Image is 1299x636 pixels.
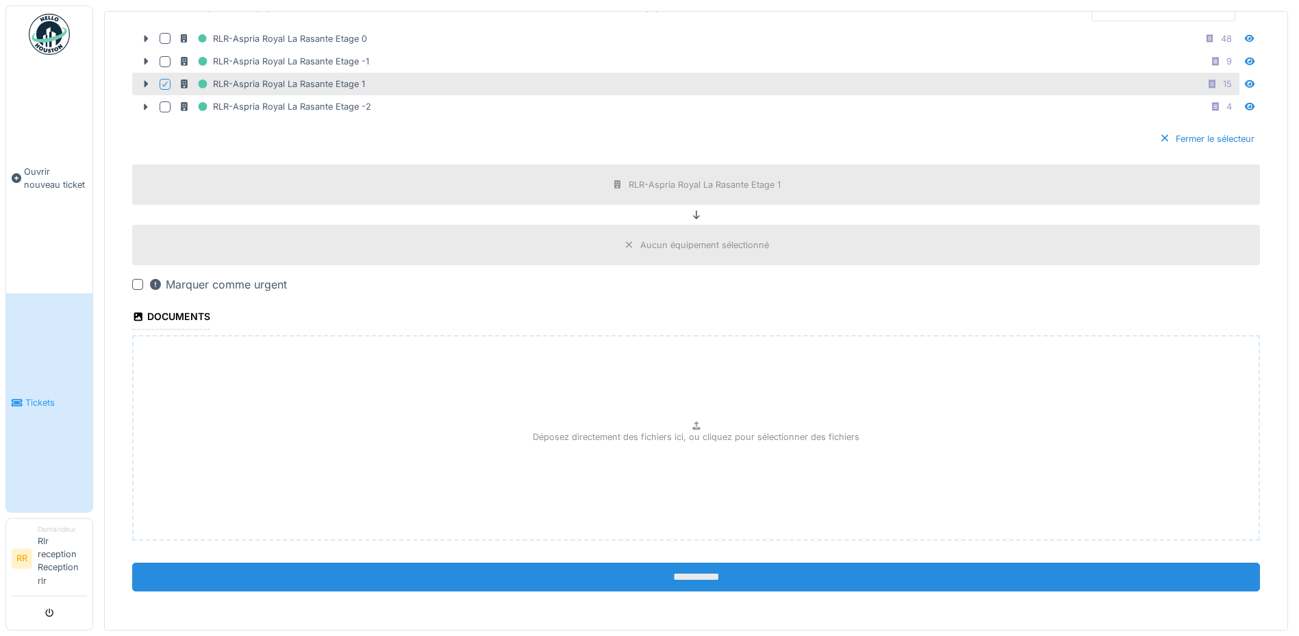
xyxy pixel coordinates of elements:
div: 48 [1221,32,1232,45]
div: RLR-Aspria Royal La Rasante Etage 0 [179,30,367,47]
div: RLR-Aspria Royal La Rasante Etage 1 [629,178,781,191]
div: Demandeur [38,524,87,535]
a: Ouvrir nouveau ticket [6,62,92,293]
div: Marquer comme urgent [149,276,287,293]
span: Tickets [25,396,87,409]
a: Tickets [6,293,92,511]
div: 15 [1223,77,1232,90]
div: RLR-Aspria Royal La Rasante Etage -2 [179,98,371,115]
div: 9 [1226,55,1232,68]
div: Aucun équipement sélectionné [640,238,769,252]
span: Ouvrir nouveau ticket [24,165,87,191]
li: Rlr reception Reception rlr [38,524,87,593]
li: RR [12,548,32,569]
p: Déposez directement des fichiers ici, ou cliquez pour sélectionner des fichiers [533,430,859,443]
img: Badge_color-CXgf-gQk.svg [29,14,70,55]
div: Documents [132,306,210,330]
div: Fermer le sélecteur [1154,130,1260,148]
a: RR DemandeurRlr reception Reception rlr [12,524,87,596]
div: RLR-Aspria Royal La Rasante Etage -1 [179,53,369,70]
div: RLR-Aspria Royal La Rasante Etage 1 [179,75,365,93]
div: 4 [1226,100,1232,113]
